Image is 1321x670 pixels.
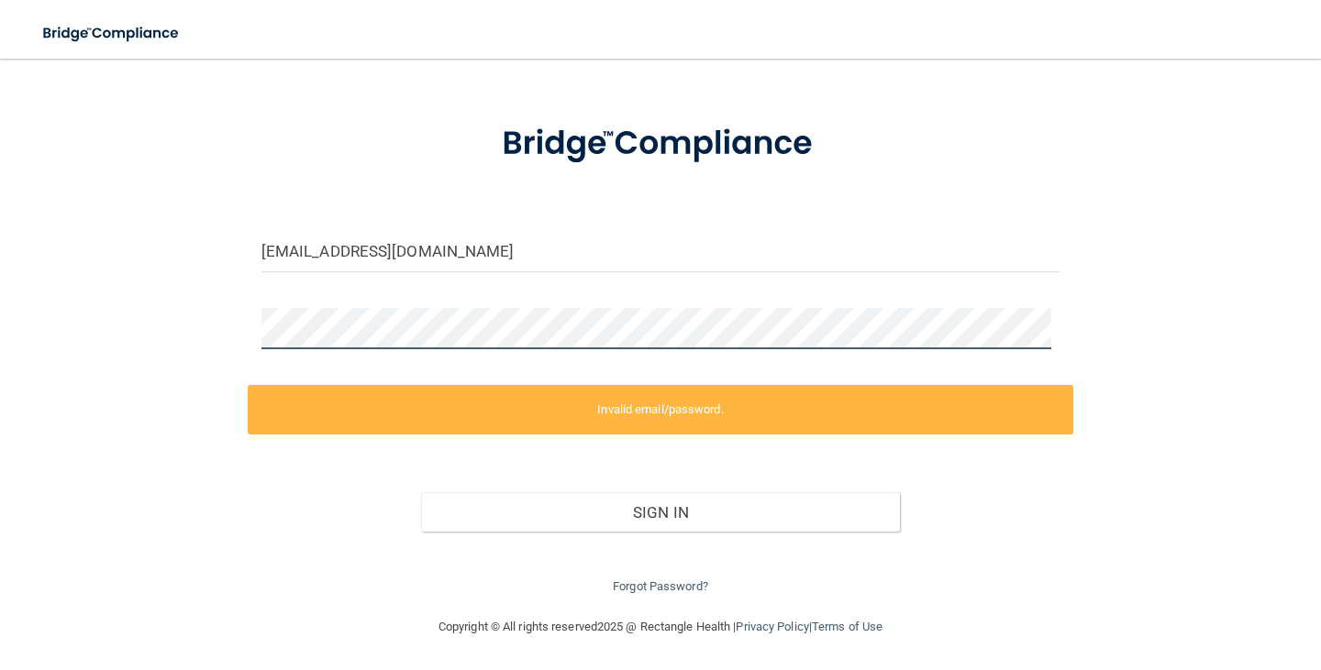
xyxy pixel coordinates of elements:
img: bridge_compliance_login_screen.278c3ca4.svg [468,101,853,187]
button: Sign In [421,492,900,533]
a: Privacy Policy [736,620,808,633]
img: bridge_compliance_login_screen.278c3ca4.svg [28,15,196,52]
a: Forgot Password? [613,579,708,593]
iframe: Drift Widget Chat Controller [1004,548,1299,621]
div: Copyright © All rights reserved 2025 @ Rectangle Health | | [326,598,995,656]
a: Terms of Use [812,620,883,633]
input: Email [261,231,1060,272]
label: Invalid email/password. [248,385,1073,434]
